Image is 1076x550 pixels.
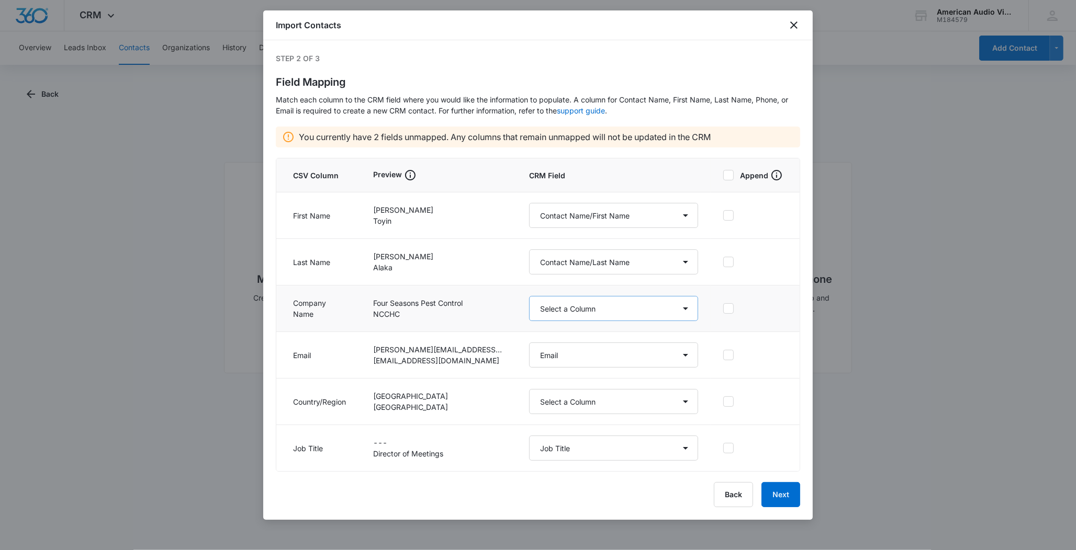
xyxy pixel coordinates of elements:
[373,355,504,366] p: [EMAIL_ADDRESS][DOMAIN_NAME]
[276,239,361,285] td: Last Name
[557,106,605,115] a: support guide
[276,285,361,332] td: Company Name
[276,425,361,472] td: Job Title
[373,391,504,402] p: [GEOGRAPHIC_DATA]
[276,53,800,64] p: Step 2 of 3
[373,344,504,355] p: [PERSON_NAME][EMAIL_ADDRESS][DOMAIN_NAME]
[276,19,341,31] h1: Import Contacts
[373,402,504,412] p: [GEOGRAPHIC_DATA]
[276,192,361,239] td: First Name
[761,482,800,507] button: Next
[723,169,783,181] label: Append
[276,74,800,90] h1: Field Mapping
[276,332,361,379] td: Email
[373,308,504,319] p: NCCHC
[373,251,504,262] p: [PERSON_NAME]
[373,215,504,226] p: Toyin
[714,482,753,507] button: Back
[788,19,800,31] button: close
[373,297,504,308] p: Four Seasons Pest Control
[373,448,504,459] p: Director of Meetings
[293,170,348,181] span: CSV Column
[373,169,504,181] div: Preview
[299,131,711,143] p: You currently have 2 fields unmapped. Any columns that remain unmapped will not be updated in the...
[276,379,361,425] td: Country/Region
[373,437,504,448] p: ---
[276,94,800,116] p: Match each column to the CRM field where you would like the information to populate. A column for...
[373,204,504,215] p: [PERSON_NAME]
[529,170,698,181] span: CRM Field
[373,262,504,273] p: Alaka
